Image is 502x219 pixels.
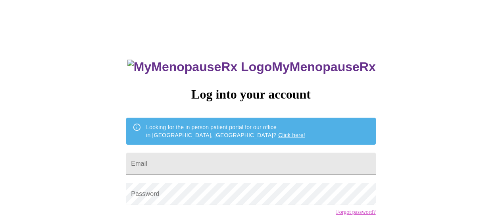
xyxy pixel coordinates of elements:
[127,60,272,74] img: MyMenopauseRx Logo
[336,209,376,215] a: Forgot password?
[126,87,375,102] h3: Log into your account
[146,120,305,142] div: Looking for the in person patient portal for our office in [GEOGRAPHIC_DATA], [GEOGRAPHIC_DATA]?
[278,132,305,138] a: Click here!
[127,60,376,74] h3: MyMenopauseRx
